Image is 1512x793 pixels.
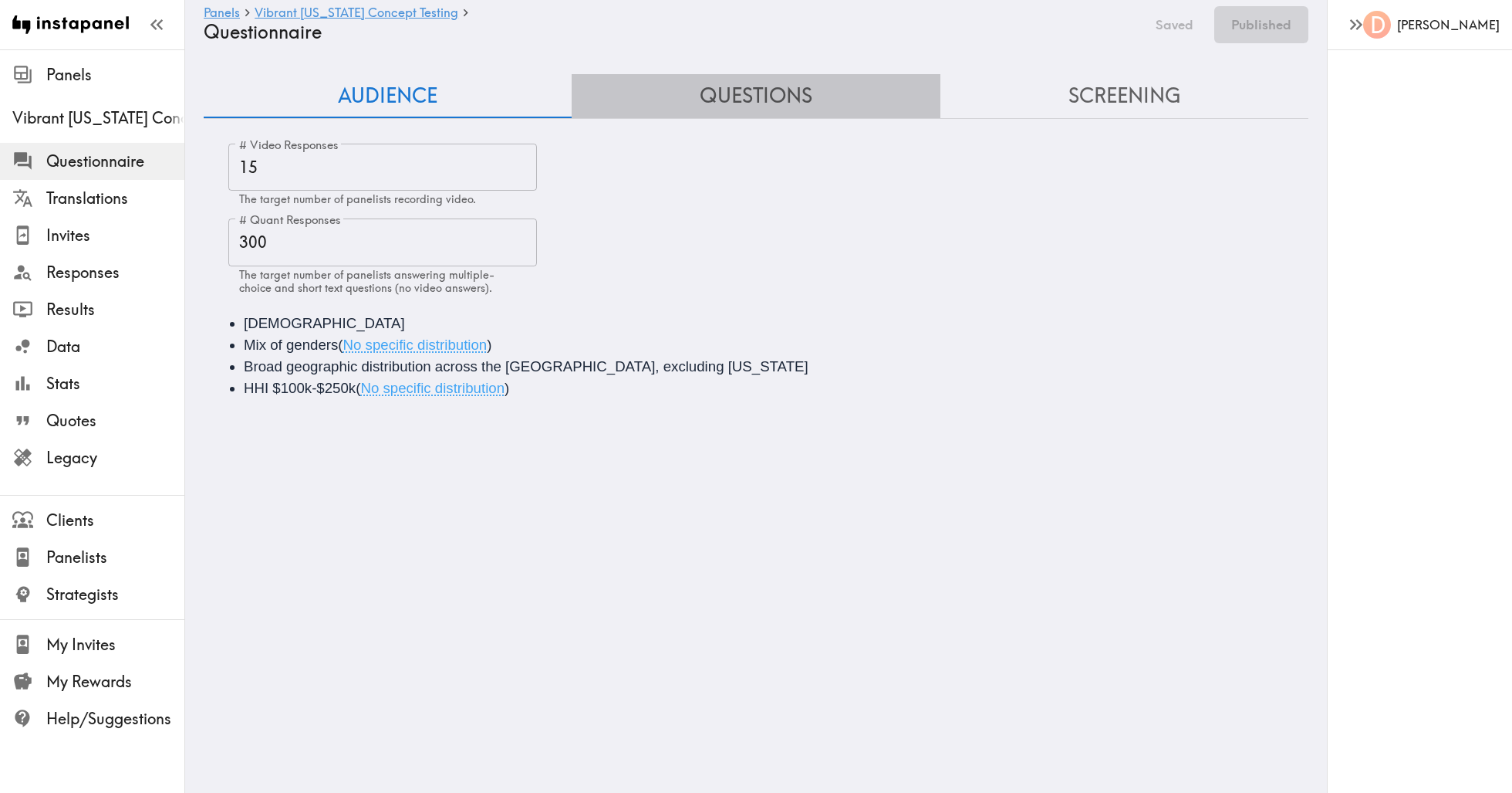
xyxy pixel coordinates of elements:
[244,315,405,331] span: [DEMOGRAPHIC_DATA]
[46,510,184,531] span: Clients
[46,336,184,358] span: Data
[1397,16,1500,33] h6: [PERSON_NAME]
[343,337,488,353] span: No specific distribution
[46,447,184,469] span: Legacy
[356,380,360,396] span: (
[12,107,184,129] span: Vibrant [US_STATE] Concept Testing
[46,188,184,209] span: Translations
[204,74,572,118] button: Audience
[572,74,940,118] button: Questions
[244,358,808,374] span: Broad geographic distribution across the [GEOGRAPHIC_DATA], excluding [US_STATE]
[46,225,184,246] span: Invites
[46,262,184,283] span: Responses
[338,337,343,353] span: (
[239,192,476,206] span: The target number of panelists recording video.
[505,380,509,396] span: )
[204,21,1135,43] h4: Questionnaire
[12,107,184,129] div: Vibrant Arizona Concept Testing
[255,6,458,21] a: Vibrant [US_STATE] Concept Testing
[204,6,240,21] a: Panels
[46,708,184,730] span: Help/Suggestions
[1370,12,1385,39] span: D
[940,74,1308,118] button: Screening
[46,373,184,395] span: Stats
[244,380,356,396] span: HHI $100k-$250k
[360,380,505,396] span: No specific distribution
[46,634,184,656] span: My Invites
[244,337,338,353] span: Mix of genders
[204,74,1308,118] div: Questionnaire Audience/Questions/Screening Tab Navigation
[46,671,184,693] span: My Rewards
[239,268,494,295] span: The target number of panelists answering multiple-choice and short text questions (no video answe...
[46,410,184,432] span: Quotes
[239,212,341,229] label: # Quant Responses
[46,299,184,320] span: Results
[487,337,491,353] span: )
[239,137,339,154] label: # Video Responses
[46,151,184,172] span: Questionnaire
[46,64,184,86] span: Panels
[46,547,184,568] span: Panelists
[46,584,184,605] span: Strategists
[204,294,1308,418] div: Audience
